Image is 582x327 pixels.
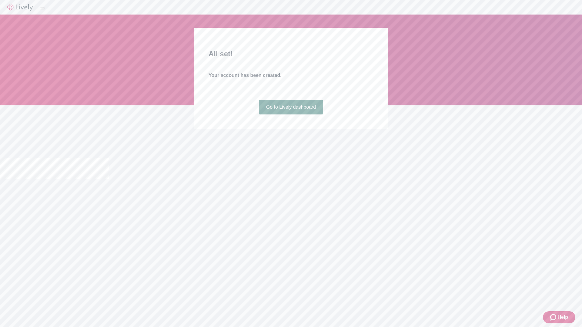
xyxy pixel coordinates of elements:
[259,100,323,114] a: Go to Lively dashboard
[40,8,45,9] button: Log out
[550,314,557,321] svg: Zendesk support icon
[7,4,33,11] img: Lively
[557,314,568,321] span: Help
[209,72,373,79] h4: Your account has been created.
[209,48,373,59] h2: All set!
[543,311,575,323] button: Zendesk support iconHelp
